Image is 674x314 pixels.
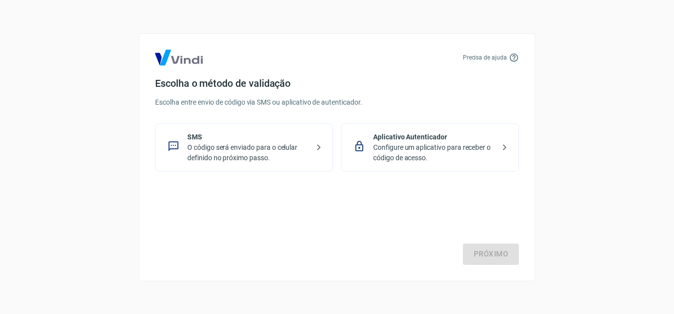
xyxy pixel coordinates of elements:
[155,124,333,172] div: SMSO código será enviado para o celular definido no próximo passo.
[155,77,519,89] h4: Escolha o método de validação
[155,50,203,65] img: Logo Vind
[341,124,519,172] div: Aplicativo AutenticadorConfigure um aplicativo para receber o código de acesso.
[373,132,495,142] p: Aplicativo Autenticador
[463,53,507,62] p: Precisa de ajuda
[187,142,309,163] p: O código será enviado para o celular definido no próximo passo.
[155,97,519,108] p: Escolha entre envio de código via SMS ou aplicativo de autenticador.
[373,142,495,163] p: Configure um aplicativo para receber o código de acesso.
[187,132,309,142] p: SMS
